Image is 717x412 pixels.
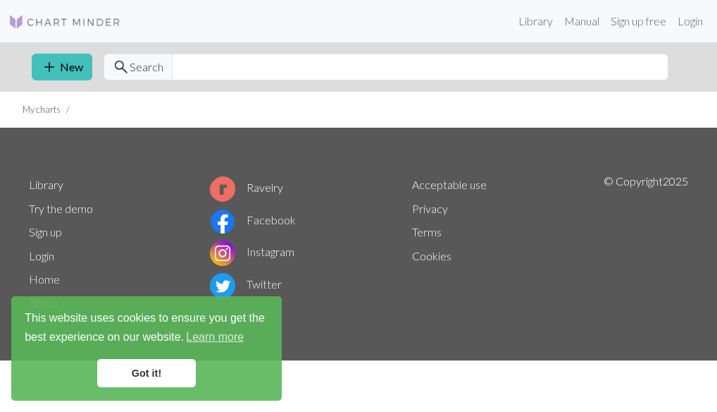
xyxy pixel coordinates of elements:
a: Acceptable use [412,178,487,191]
li: My charts [23,103,61,116]
a: Sign up [29,225,62,238]
a: New [32,54,92,80]
a: Library [513,7,559,35]
div: cookieconsent [11,296,282,401]
a: Sign up free [605,7,672,35]
span: add [41,57,58,77]
img: Ravelry logo [210,176,235,202]
a: Library [29,178,63,191]
a: Try the demo [29,202,93,215]
a: Privacy [412,202,448,215]
span: Search [130,59,163,75]
a: Ravelry [210,181,283,194]
a: learn more about cookies [184,327,246,348]
img: Twitter logo [210,273,235,298]
a: Manual [559,7,605,35]
span: search [113,57,130,77]
a: dismiss cookie message [97,359,196,387]
img: Logo [8,13,121,30]
a: Facebook [210,213,296,226]
a: Login [672,7,709,35]
a: Home [29,272,60,286]
a: Instagram [210,245,294,258]
a: Twitter [210,277,282,291]
a: Terms [412,225,442,238]
img: Facebook logo [210,209,235,234]
p: © Copyright 2025 [604,173,688,315]
span: This website uses cookies to ensure you get the best experience on our website. [25,310,268,348]
a: Login [29,249,54,262]
img: Instagram logo [210,241,235,266]
a: Cookies [412,249,451,262]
